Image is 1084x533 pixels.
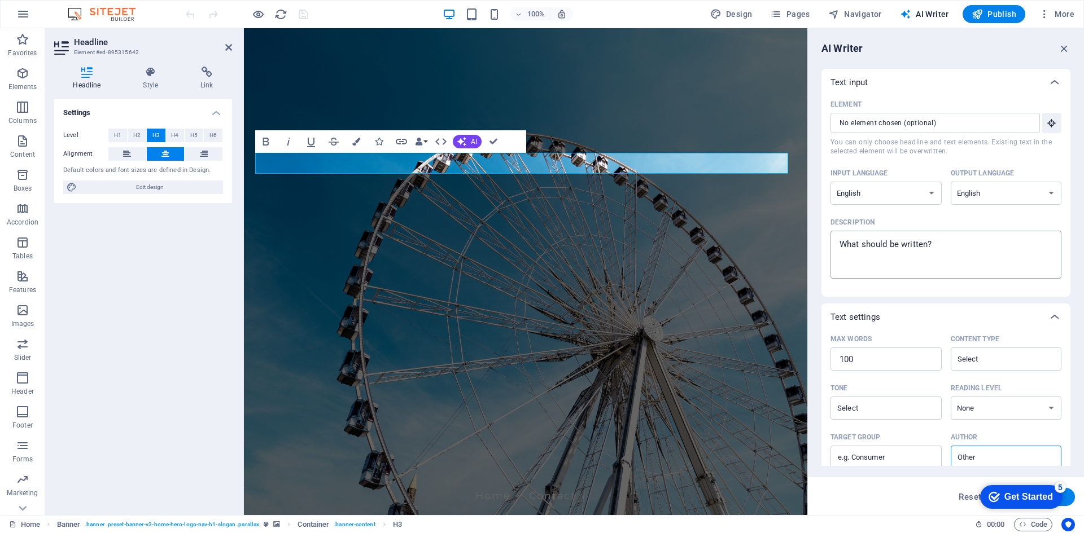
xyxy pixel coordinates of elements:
span: Code [1019,518,1047,531]
p: Header [11,387,34,396]
button: Design [706,5,757,23]
p: Forms [12,455,33,464]
div: Text settings [821,331,1070,487]
button: Confirm (Ctrl+⏎) [483,130,504,153]
h6: 100% [527,7,545,21]
span: Design [710,8,753,20]
span: . banner-content [334,518,375,531]
span: Click to select. Double-click to edit [298,518,329,531]
span: AI [471,138,477,145]
button: AI Writer [895,5,954,23]
button: More [1034,5,1079,23]
h6: AI Writer [821,42,863,55]
button: 100% [510,7,550,21]
p: Text input [831,77,868,88]
button: ElementYou can only choose headline and text elements. Existing text in the selected element will... [1042,113,1061,133]
i: This element is a customizable preset [264,521,269,527]
button: Publish [963,5,1025,23]
input: ToneClear [834,400,920,416]
button: Colors [346,130,367,153]
p: Max words [831,334,872,343]
button: Edit design [63,180,223,194]
button: Pages [766,5,814,23]
p: Favorites [8,49,37,58]
i: Reload page [274,8,287,21]
span: Reset [959,492,981,501]
p: Author [951,433,978,442]
div: Get Started 5 items remaining, 0% complete [9,6,91,29]
button: H1 [108,129,127,142]
button: Underline (Ctrl+U) [300,130,322,153]
p: Features [9,285,36,294]
input: Max words [831,348,942,371]
button: Link [391,130,412,153]
button: Data Bindings [413,130,429,153]
div: 5 [84,2,95,14]
label: Level [63,129,108,142]
p: Accordion [7,218,38,227]
span: . banner .preset-banner-v3-home-hero-logo-nav-h1-slogan .parallax [85,518,259,531]
span: More [1039,8,1074,20]
a: Click to cancel selection. Double-click to open Pages [9,518,40,531]
h4: Style [124,67,182,90]
h4: Link [182,67,232,90]
span: H2 [133,129,141,142]
p: Element [831,100,862,109]
p: Slider [14,353,32,362]
span: Click to select. Double-click to edit [393,518,402,531]
button: AI [453,135,482,148]
select: Reading level [951,397,1062,420]
span: AI Writer [900,8,949,20]
div: Design (Ctrl+Alt+Y) [706,5,757,23]
span: Click to select. Double-click to edit [57,518,81,531]
p: Text settings [831,311,880,323]
select: Output language [951,182,1062,205]
button: H2 [128,129,146,142]
p: Content [10,150,35,159]
div: Text input [821,96,1070,297]
button: Code [1014,518,1052,531]
span: : [995,520,996,528]
p: Images [11,319,34,328]
button: Clear [1053,452,1057,457]
span: H3 [152,129,160,142]
p: Input language [831,169,888,178]
span: H4 [171,129,178,142]
p: Boxes [14,184,32,193]
input: ElementYou can only choose headline and text elements. Existing text in the selected element will... [831,113,1032,133]
textarea: Description [836,236,1056,273]
p: Content type [951,334,999,343]
span: H5 [190,129,198,142]
span: Navigator [828,8,882,20]
h4: Headline [54,67,124,90]
p: Output language [951,169,1015,178]
i: On resize automatically adjust zoom level to fit chosen device. [557,9,567,19]
span: Publish [972,8,1016,20]
p: Target group [831,433,880,442]
input: Target group [831,448,942,466]
button: Strikethrough [323,130,344,153]
p: Tables [12,252,33,261]
label: Alignment [63,147,108,161]
nav: breadcrumb [57,518,402,531]
button: Navigator [824,5,886,23]
p: Marketing [7,488,38,497]
i: This element contains a background [273,521,280,527]
p: Reading level [951,384,1002,393]
button: Bold (Ctrl+B) [255,130,277,153]
h6: Session time [975,518,1005,531]
img: Editor Logo [65,7,150,21]
span: Pages [770,8,810,20]
button: Click here to leave preview mode and continue editing [251,7,265,21]
span: H1 [114,129,121,142]
p: Elements [8,82,37,91]
h2: Headline [74,37,232,47]
p: Description [831,218,875,227]
span: H6 [209,129,217,142]
div: Text settings [821,303,1070,331]
button: H5 [185,129,203,142]
h3: Element #ed-895315642 [74,47,209,58]
button: Icons [368,130,390,153]
span: 00 00 [987,518,1004,531]
button: Italic (Ctrl+I) [278,130,299,153]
